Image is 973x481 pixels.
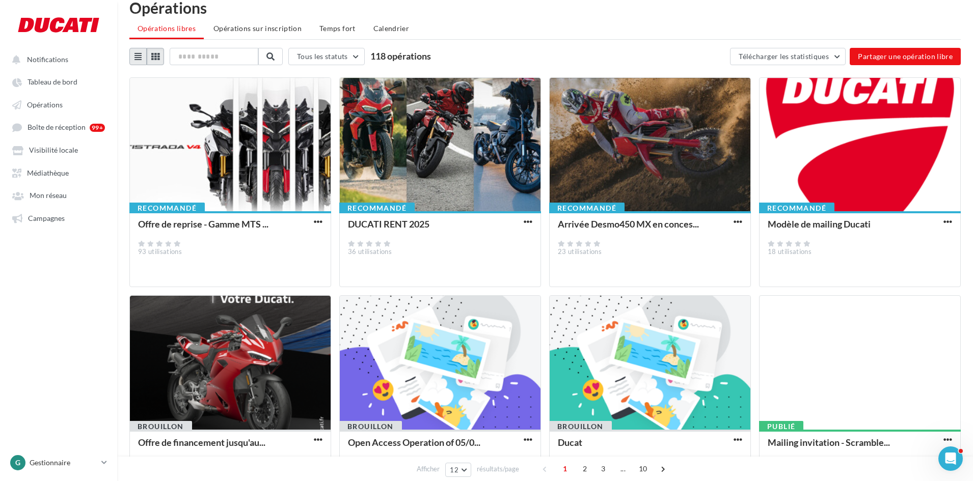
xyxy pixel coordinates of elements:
div: 99+ [90,124,105,132]
span: 118 opérations [370,50,431,62]
div: Ducat [558,437,582,448]
span: Télécharger les statistiques [739,52,829,61]
span: Notifications [27,55,68,64]
span: 10 [635,461,652,477]
span: Boîte de réception [28,123,86,132]
span: 12 [450,466,458,474]
a: G Gestionnaire [8,453,109,472]
p: Gestionnaire [30,458,97,468]
div: Open Access Operation of 05/0... [348,437,480,448]
button: Tous les statuts [288,48,365,65]
a: Campagnes [6,209,111,227]
span: Campagnes [28,214,65,222]
span: résultats/page [477,464,519,474]
span: Calendrier [373,24,410,33]
span: 2 [577,461,593,477]
div: Brouillon [129,421,192,432]
button: 12 [445,463,471,477]
a: Visibilité locale [6,140,111,159]
iframe: Intercom live chat [938,446,963,471]
span: G [15,458,20,468]
span: 93 utilisations [138,247,182,256]
a: Mon réseau [6,186,111,204]
span: Opérations [27,100,63,109]
div: Offre de financement jusqu'au... [138,437,265,448]
span: Afficher [417,464,440,474]
span: Temps fort [319,24,356,33]
div: Arrivée Desmo450 MX en conces... [558,218,699,230]
span: Visibilité locale [29,146,78,155]
div: Modèle de mailing Ducati [768,218,871,230]
div: Recommandé [129,203,205,214]
div: Brouillon [549,421,612,432]
button: Notifications [6,50,107,68]
div: Offre de reprise - Gamme MTS ... [138,218,268,230]
a: Médiathèque [6,163,111,182]
a: Tableau de bord [6,72,111,91]
span: Médiathèque [27,168,69,177]
div: Recommandé [339,203,415,214]
div: Publié [759,421,803,432]
div: Brouillon [339,421,402,432]
a: Opérations [6,95,111,114]
span: 23 utilisations [558,247,602,256]
span: Opérations sur inscription [213,24,302,33]
div: DUCATI RENT 2025 [348,218,429,230]
div: Recommandé [549,203,625,214]
span: 36 utilisations [348,247,392,256]
div: Recommandé [759,203,834,214]
span: ... [615,461,631,477]
button: Partager une opération libre [850,48,961,65]
span: 3 [595,461,611,477]
a: Boîte de réception 99+ [6,118,111,136]
span: Mon réseau [30,191,67,200]
div: Mailing invitation - Scramble... [768,437,890,448]
button: Télécharger les statistiques [730,48,846,65]
span: Tableau de bord [28,78,77,87]
span: Tous les statuts [297,52,348,61]
span: 1 [557,461,573,477]
span: 18 utilisations [768,247,812,256]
